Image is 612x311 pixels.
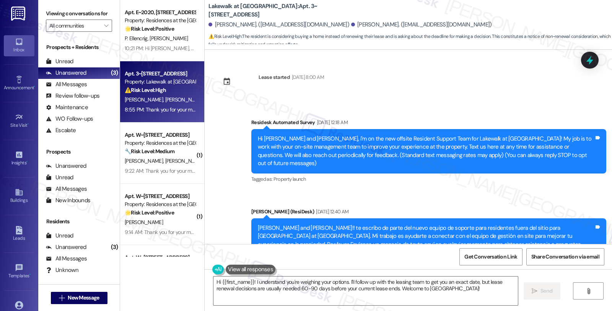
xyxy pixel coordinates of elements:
span: • [34,84,35,89]
i:  [586,288,591,294]
div: Property: Residences at the [GEOGRAPHIC_DATA] [125,139,195,147]
strong: 🔧 Risk Level: Medium [125,148,174,155]
a: Templates • [4,261,34,282]
a: Site Visit • [4,111,34,131]
div: Residents [38,218,120,226]
div: Apt. W~[STREET_ADDRESS] [125,192,195,200]
div: Escalate [46,126,76,134]
textarea: Hi {{first_name}}! I understand you're weighing your options. I'll follow up with the leasing tea... [213,277,518,305]
div: Unanswered [46,162,86,170]
div: 10:21 PM: Hi [PERSON_NAME], thank you so much for letting me know! I really appreciate you taking... [125,45,560,52]
b: Lakewalk at [GEOGRAPHIC_DATA]: Apt. 3~[STREET_ADDRESS] [208,2,361,19]
div: Apt. W~[STREET_ADDRESS] [125,131,195,139]
button: Share Conversation via email [526,248,604,265]
button: New Message [51,292,107,304]
div: [DATE] 8:00 AM [290,73,324,81]
a: Inbox [4,35,34,56]
div: All Messages [46,255,87,263]
button: Get Conversation Link [459,248,522,265]
div: Apt. W~[STREET_ADDRESS] [125,254,195,262]
span: • [29,272,31,277]
div: Unread [46,232,73,240]
div: Unread [46,174,73,182]
div: 9:14 AM: Thank you for your message. Our offices are currently closed, but we will contact you wh... [125,229,572,236]
span: Property launch [273,176,306,182]
strong: ⚠️ Risk Level: High [125,87,166,93]
strong: ⚠️ Risk Level: High [208,33,241,39]
strong: 🌟 Risk Level: Positive [125,25,174,32]
div: Property: Residences at the [GEOGRAPHIC_DATA] [125,16,195,25]
span: Send [540,287,552,295]
a: Insights • [4,148,34,169]
div: Apt. E~2020, [STREET_ADDRESS] [125,8,195,16]
div: [DATE] 12:40 AM [314,208,348,216]
div: [PERSON_NAME]. ([EMAIL_ADDRESS][DOMAIN_NAME]) [208,21,349,29]
div: WO Follow-ups [46,115,93,123]
label: Viewing conversations for [46,8,112,20]
span: [PERSON_NAME] [125,219,163,226]
div: Tagged as: [251,174,606,185]
div: Property: Lakewalk at [GEOGRAPHIC_DATA] [125,78,195,86]
span: : The resident is considering buying a home instead of renewing their lease and is asking about t... [208,33,612,49]
a: Leads [4,224,34,244]
span: [PERSON_NAME] [125,96,165,103]
img: ResiDesk Logo [11,7,27,21]
div: Unanswered [46,243,86,251]
span: P. Ellencrig [125,35,150,42]
div: Property: Residences at the [GEOGRAPHIC_DATA] [125,200,195,208]
span: Share Conversation via email [531,253,599,261]
i:  [59,295,65,301]
div: Unanswered [46,69,86,77]
div: Prospects [38,148,120,156]
div: Apt. 3~[STREET_ADDRESS] [125,70,195,78]
div: [PERSON_NAME] and [PERSON_NAME]!! te escribo de parte del nuevo equipo de soporte para residentes... [258,224,594,257]
span: [PERSON_NAME] [150,35,188,42]
span: New Message [68,294,99,302]
div: All Messages [46,80,87,88]
div: Lease started [259,73,290,81]
div: (3) [109,67,120,79]
div: Unread [46,57,73,65]
span: [PERSON_NAME] [165,157,203,164]
div: 8:55 PM: Thank you for your message. Our offices are currently closed, but we will contact you wh... [125,106,573,113]
strong: 🌟 Risk Level: Positive [125,209,174,216]
span: Get Conversation Link [464,253,517,261]
div: [PERSON_NAME] (ResiDesk) [251,208,606,218]
a: Buildings [4,186,34,206]
div: 9:22 AM: Thank you for your message. Our offices are currently closed, but we will contact you wh... [125,167,573,174]
div: Prospects + Residents [38,43,120,51]
div: [PERSON_NAME]. ([EMAIL_ADDRESS][DOMAIN_NAME]) [351,21,492,29]
div: (3) [109,241,120,253]
span: [PERSON_NAME] [165,96,203,103]
span: [PERSON_NAME] [125,157,165,164]
span: • [26,159,28,164]
div: [DATE] 12:18 AM [315,118,348,126]
i:  [532,288,537,294]
div: Unknown [46,266,78,274]
div: Maintenance [46,103,88,111]
div: New Inbounds [46,196,90,205]
div: Hi [PERSON_NAME] and [PERSON_NAME], I'm on the new offsite Resident Support Team for Lakewalk at ... [258,135,594,168]
span: • [28,121,29,127]
div: Residesk Automated Survey [251,118,606,129]
input: All communities [49,20,100,32]
div: All Messages [46,185,87,193]
button: Send [524,282,561,300]
div: Review follow-ups [46,92,99,100]
i:  [104,23,108,29]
